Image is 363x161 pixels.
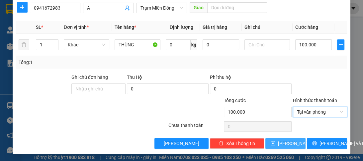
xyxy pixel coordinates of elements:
span: Tổng cước [224,98,246,103]
span: Trạm Miền Đông [140,3,183,13]
span: Khác [68,40,105,50]
button: plus [17,2,28,13]
span: plus [337,42,344,47]
span: Cước hàng [295,25,318,30]
label: Hình thức thanh toán [293,98,337,103]
span: kg [191,39,197,50]
span: Giao [190,2,207,13]
input: VD: Bàn, Ghế [115,39,160,50]
th: Ghi chú [242,21,293,34]
span: Tại văn phòng [297,107,343,117]
span: user-add [125,5,130,11]
div: Chưa thanh toán [168,122,223,133]
button: delete [19,39,29,50]
span: [PERSON_NAME] [164,140,199,147]
button: printer[PERSON_NAME] và In [307,138,347,149]
div: Tổng: 1 [19,59,141,66]
span: Tên hàng [115,25,136,30]
span: Xóa Thông tin [226,140,255,147]
span: Đơn vị tính [64,25,89,30]
button: plus [337,39,344,50]
button: deleteXóa Thông tin [210,138,264,149]
span: printer [312,141,317,146]
span: delete [219,141,224,146]
span: save [271,141,275,146]
label: Ghi chú đơn hàng [71,75,108,80]
input: Dọc đường [207,2,267,13]
span: plus [17,5,27,10]
input: Ghi Chú [244,39,290,50]
span: Thu Hộ [127,75,142,80]
span: Định lượng [170,25,193,30]
input: 0 [203,39,239,50]
span: [PERSON_NAME] [278,140,314,147]
input: Ghi chú đơn hàng [71,83,126,94]
div: Phí thu hộ [210,74,292,83]
span: Giá trị hàng [203,25,227,30]
span: SL [36,25,41,30]
button: save[PERSON_NAME] [265,138,306,149]
button: [PERSON_NAME] [154,138,209,149]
